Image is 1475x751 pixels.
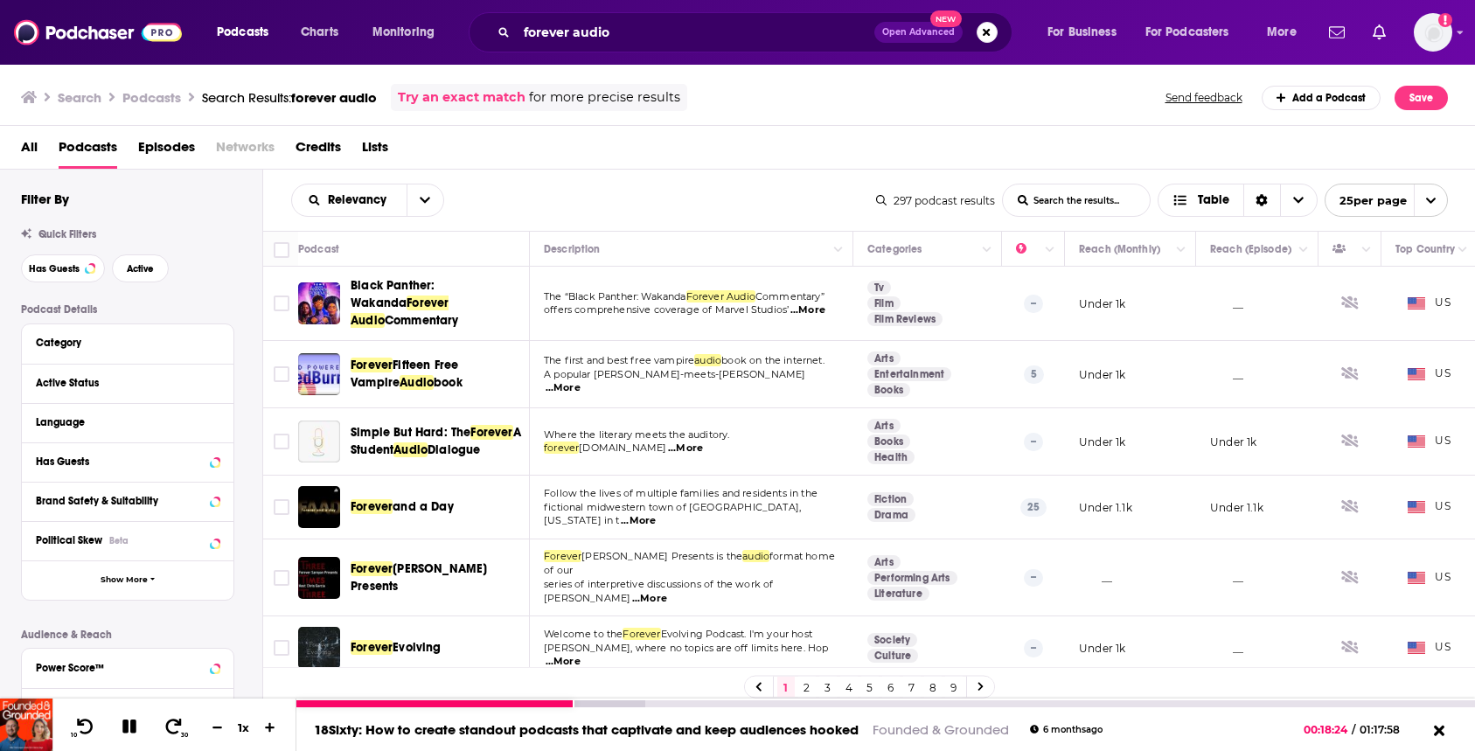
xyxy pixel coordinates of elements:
span: 25 per page [1325,187,1407,214]
span: Forever [351,358,393,372]
a: Black Panther: Wakanda Forever Audio Commentary [298,282,340,324]
span: Podcasts [217,20,268,45]
button: Send feedback [1160,90,1248,105]
span: fictional midwestern town of [GEOGRAPHIC_DATA], [US_STATE] in t [544,501,801,527]
span: Quick Filters [38,228,96,240]
span: forever audio [291,89,377,106]
button: Category [36,331,219,353]
p: Under 1k [1079,641,1125,656]
a: Podcasts [59,133,117,169]
span: Commentary [385,313,459,328]
a: Tv [867,281,891,295]
a: Entertainment [867,367,951,381]
a: 2 [798,677,816,698]
button: open menu [360,18,457,46]
h3: Podcasts [122,89,181,106]
a: 4 [840,677,858,698]
button: open menu [407,184,443,216]
span: US [1408,498,1451,516]
span: Monitoring [372,20,435,45]
a: Forever Fifteen Free Vampire Audiobook [298,353,340,395]
span: [DOMAIN_NAME] [579,442,666,454]
a: Film [867,296,901,310]
span: [PERSON_NAME], where no topics are off limits here. Hop [544,642,828,654]
span: Toggle select row [274,570,289,586]
a: Books [867,383,910,397]
span: Forever [623,628,660,640]
div: Sort Direction [1243,184,1280,216]
a: Episodes [138,133,195,169]
p: 5 [1024,365,1044,383]
a: 3 [819,677,837,698]
a: Charts [289,18,349,46]
span: ...More [546,381,581,395]
span: / [1352,723,1355,736]
p: Under 1k [1210,435,1256,449]
span: Forever Audio [686,290,755,302]
h2: Choose View [1158,184,1318,217]
h2: Filter By [21,191,69,207]
h3: Search [58,89,101,106]
img: Forever and a Day [298,486,340,528]
button: Column Actions [1356,240,1377,261]
button: Active Status [36,372,219,393]
span: Forever [351,499,393,514]
a: All [21,133,38,169]
a: Fiction [867,492,914,506]
button: Column Actions [1452,240,1473,261]
img: Forever Evolving [298,627,340,669]
span: book on the internet. [721,354,824,366]
a: ForeverEvolving [351,639,442,657]
span: Relevancy [328,194,393,206]
span: and a Day [393,499,454,514]
span: Simple But Hard: The [351,425,470,440]
div: Power Score™ [36,662,205,674]
span: Toggle select row [274,434,289,449]
div: Search Results: [202,89,377,106]
a: 7 [903,677,921,698]
svg: Add a profile image [1438,13,1452,27]
span: ...More [632,592,667,606]
a: ForeverFifteen Free VampireAudiobook [351,357,524,392]
span: 01:17:58 [1355,723,1417,736]
span: Commentary” [755,290,824,302]
a: Arts [867,351,901,365]
a: 9 [945,677,963,698]
button: Column Actions [977,240,998,261]
span: Forever [351,640,393,655]
span: For Business [1047,20,1117,45]
span: Forever [544,550,581,562]
span: A Student [351,425,521,457]
span: Lists [362,133,388,169]
p: Under 1.1k [1079,500,1132,515]
a: Arts [867,419,901,433]
span: Where the literary meets the auditory. [544,428,730,441]
div: Category [36,337,208,349]
p: Under 1.1k [1210,500,1263,515]
button: Active [112,254,169,282]
span: audio [694,354,721,366]
span: Follow the lives of multiple families and residents in the [544,487,818,499]
span: Charts [301,20,338,45]
button: Reach (Monthly) [36,696,219,718]
span: New [930,10,962,27]
a: Drama [867,508,915,522]
span: audio [742,550,769,562]
a: 1 [777,677,795,698]
span: Toggle select row [274,499,289,515]
span: [PERSON_NAME] Presents is the [581,550,742,562]
span: Toggle select row [274,640,289,656]
span: Welcome to the [544,628,623,640]
a: Search Results:forever audio [202,89,377,106]
span: for more precise results [529,87,680,108]
span: ...More [621,514,656,528]
a: 6 [882,677,900,698]
a: Add a Podcast [1262,86,1381,110]
p: -- [1024,569,1043,587]
a: Credits [296,133,341,169]
div: Has Guests [36,455,205,468]
span: US [1408,295,1451,312]
div: 297 podcast results [876,194,995,207]
span: Political Skew [36,534,102,546]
